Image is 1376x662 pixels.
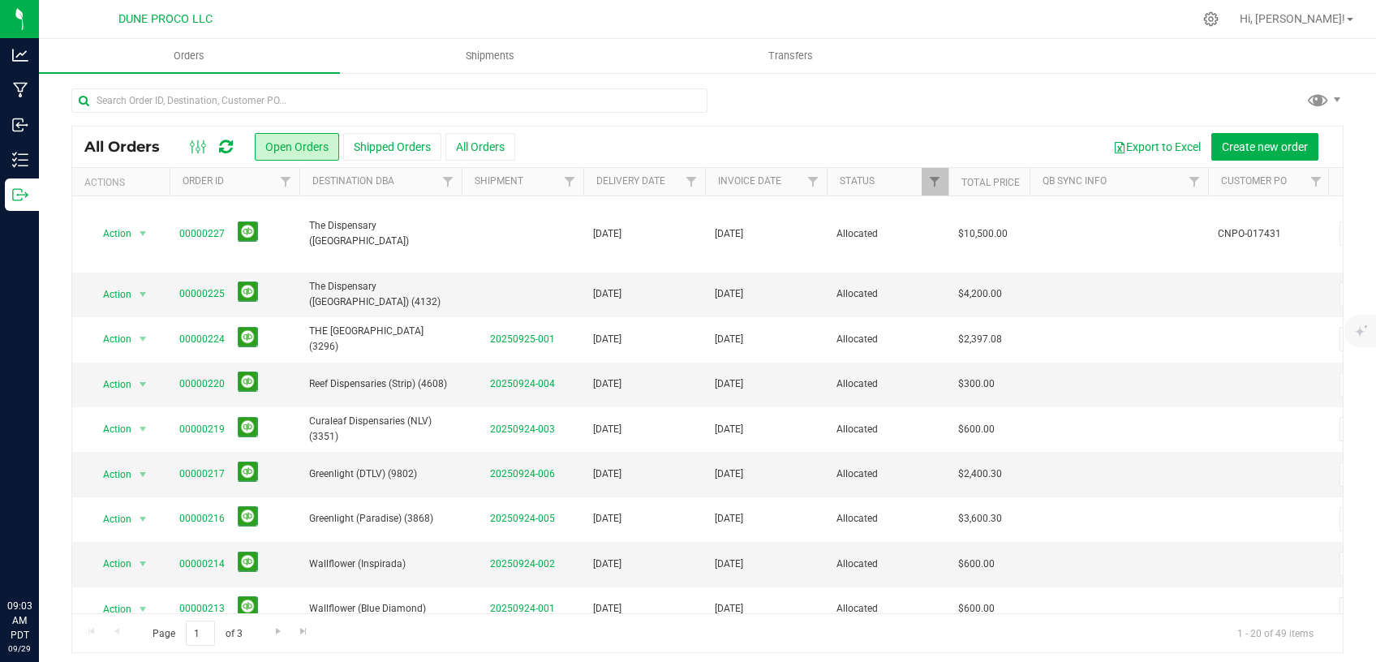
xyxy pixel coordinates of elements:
span: Allocated [836,557,939,572]
span: Allocated [836,332,939,347]
span: Action [88,222,132,245]
a: 20250924-003 [490,423,555,435]
span: select [133,283,153,306]
span: [DATE] [593,226,621,242]
inline-svg: Inbound [12,117,28,133]
span: Orders [152,49,226,63]
button: Shipped Orders [343,133,441,161]
span: [DATE] [593,466,621,482]
span: The Dispensary ([GEOGRAPHIC_DATA]) (4132) [309,279,452,310]
a: 00000216 [179,511,225,527]
span: [DATE] [593,332,621,347]
div: Manage settings [1201,11,1221,27]
span: Curaleaf Dispensaries (NLV) (3351) [309,414,452,445]
span: Action [88,463,132,486]
iframe: Resource center [16,532,65,581]
span: Allocated [836,466,939,482]
a: Transfers [641,39,942,73]
span: [DATE] [715,422,743,437]
a: 00000219 [179,422,225,437]
span: Page of 3 [139,621,256,646]
span: select [133,373,153,396]
span: [DATE] [715,557,743,572]
span: Allocated [836,226,939,242]
span: Action [88,373,132,396]
a: Filter [678,168,705,196]
span: Wallflower (Inspirada) [309,557,452,572]
inline-svg: Manufacturing [12,82,28,98]
a: 00000213 [179,601,225,617]
a: Status [840,175,875,187]
span: Greenlight (Paradise) (3868) [309,511,452,527]
a: 20250924-002 [490,558,555,570]
span: Wallflower (Blue Diamond) [309,601,452,617]
span: Allocated [836,601,939,617]
a: Total Price [961,177,1020,188]
span: [DATE] [593,601,621,617]
a: Delivery Date [596,175,665,187]
span: Greenlight (DTLV) (9802) [309,466,452,482]
inline-svg: Analytics [12,47,28,63]
span: $600.00 [958,557,995,572]
span: [DATE] [593,376,621,392]
span: Allocated [836,376,939,392]
a: Go to the next page [266,621,290,643]
span: [DATE] [715,332,743,347]
a: 20250924-004 [490,378,555,389]
button: Open Orders [255,133,339,161]
a: 00000224 [179,332,225,347]
span: Allocated [836,422,939,437]
span: Action [88,508,132,531]
span: select [133,418,153,441]
inline-svg: Outbound [12,187,28,203]
span: select [133,508,153,531]
span: [DATE] [715,466,743,482]
a: Order ID [183,175,224,187]
span: [DATE] [715,376,743,392]
span: Transfers [746,49,835,63]
a: QB Sync Info [1043,175,1107,187]
span: [DATE] [593,286,621,302]
span: The Dispensary ([GEOGRAPHIC_DATA]) [309,218,452,249]
a: 00000225 [179,286,225,302]
span: Hi, [PERSON_NAME]! [1240,12,1345,25]
a: 00000214 [179,557,225,572]
span: Action [88,552,132,575]
span: All Orders [84,138,176,156]
a: 00000217 [179,466,225,482]
span: [DATE] [593,422,621,437]
span: $2,397.08 [958,332,1002,347]
a: Destination DBA [312,175,394,187]
a: 20250925-001 [490,333,555,345]
span: [DATE] [593,511,621,527]
span: Action [88,328,132,350]
a: Filter [1181,168,1208,196]
div: Actions [84,177,163,188]
span: $600.00 [958,601,995,617]
span: select [133,552,153,575]
span: Action [88,283,132,306]
a: Filter [922,168,948,196]
button: Create new order [1211,133,1318,161]
span: [DATE] [715,601,743,617]
span: Allocated [836,511,939,527]
span: [DATE] [715,511,743,527]
input: 1 [186,621,215,646]
span: $300.00 [958,376,995,392]
span: Shipments [444,49,536,63]
a: Filter [800,168,827,196]
span: $2,400.30 [958,466,1002,482]
span: CNPO-017431 [1218,226,1320,242]
a: Filter [273,168,299,196]
a: 20250924-005 [490,513,555,524]
button: Export to Excel [1103,133,1211,161]
span: select [133,328,153,350]
a: Customer PO [1221,175,1287,187]
a: 20250924-001 [490,603,555,614]
a: 20250924-006 [490,468,555,479]
p: 09/29 [7,643,32,655]
p: 09:03 AM PDT [7,599,32,643]
span: $3,600.30 [958,511,1002,527]
span: select [133,222,153,245]
span: Create new order [1222,140,1308,153]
